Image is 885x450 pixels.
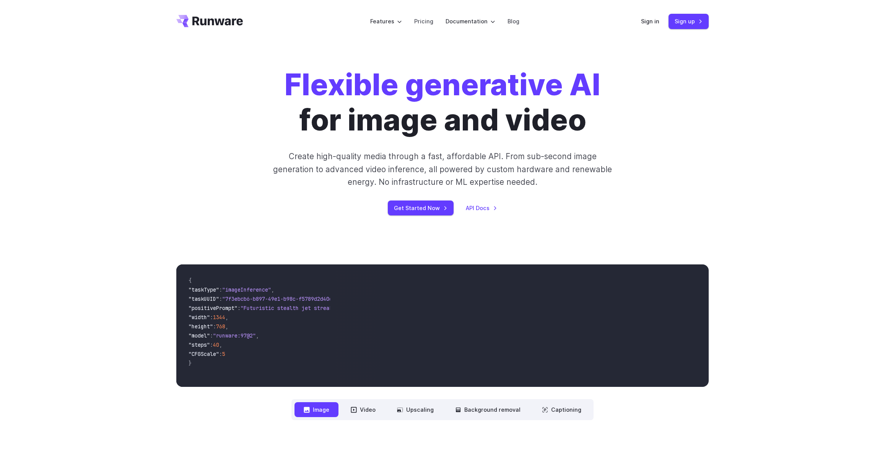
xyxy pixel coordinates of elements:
label: Features [370,17,402,26]
span: , [225,314,228,321]
span: "model" [189,332,210,339]
span: "steps" [189,341,210,348]
span: : [213,323,216,330]
button: Captioning [533,402,591,417]
span: , [271,286,274,293]
a: Get Started Now [388,201,454,215]
a: Pricing [414,17,433,26]
span: "Futuristic stealth jet streaking through a neon-lit cityscape with glowing purple exhaust" [241,305,519,311]
span: : [219,351,222,357]
span: "imageInference" [222,286,271,293]
span: "width" [189,314,210,321]
span: 768 [216,323,225,330]
button: Image [294,402,338,417]
button: Video [342,402,385,417]
span: , [225,323,228,330]
span: "7f3ebcb6-b897-49e1-b98c-f5789d2d40d7" [222,295,338,302]
span: "height" [189,323,213,330]
span: : [210,341,213,348]
span: : [219,295,222,302]
span: : [210,314,213,321]
span: "runware:97@2" [213,332,256,339]
a: Blog [508,17,519,26]
button: Background removal [446,402,530,417]
span: , [219,341,222,348]
span: : [210,332,213,339]
a: API Docs [466,204,497,212]
span: { [189,277,192,284]
span: "taskUUID" [189,295,219,302]
span: 40 [213,341,219,348]
span: } [189,360,192,367]
span: : [238,305,241,311]
span: , [256,332,259,339]
a: Sign up [669,14,709,29]
span: 5 [222,351,225,357]
label: Documentation [446,17,495,26]
strong: Flexible generative AI [285,67,600,103]
a: Sign in [641,17,659,26]
span: "positivePrompt" [189,305,238,311]
span: : [219,286,222,293]
span: 1344 [213,314,225,321]
h1: for image and video [285,67,600,138]
span: "CFGScale" [189,351,219,357]
span: "taskType" [189,286,219,293]
a: Go to / [176,15,243,27]
button: Upscaling [388,402,443,417]
p: Create high-quality media through a fast, affordable API. From sub-second image generation to adv... [272,150,613,188]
